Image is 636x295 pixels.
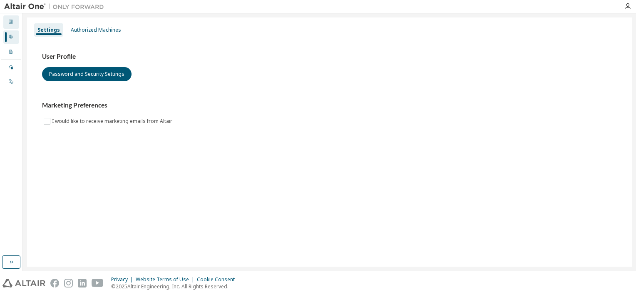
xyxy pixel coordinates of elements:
[78,279,87,287] img: linkedin.svg
[42,67,132,81] button: Password and Security Settings
[4,2,108,11] img: Altair One
[3,15,19,29] div: Dashboard
[111,276,136,283] div: Privacy
[37,27,60,33] div: Settings
[50,279,59,287] img: facebook.svg
[2,279,45,287] img: altair_logo.svg
[64,279,73,287] img: instagram.svg
[42,52,617,61] h3: User Profile
[52,116,174,126] label: I would like to receive marketing emails from Altair
[197,276,240,283] div: Cookie Consent
[3,30,19,44] div: User Profile
[3,75,19,88] div: On Prem
[136,276,197,283] div: Website Terms of Use
[92,279,104,287] img: youtube.svg
[3,45,19,59] div: Company Profile
[3,61,19,74] div: Managed
[111,283,240,290] p: © 2025 Altair Engineering, Inc. All Rights Reserved.
[71,27,121,33] div: Authorized Machines
[42,101,617,110] h3: Marketing Preferences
